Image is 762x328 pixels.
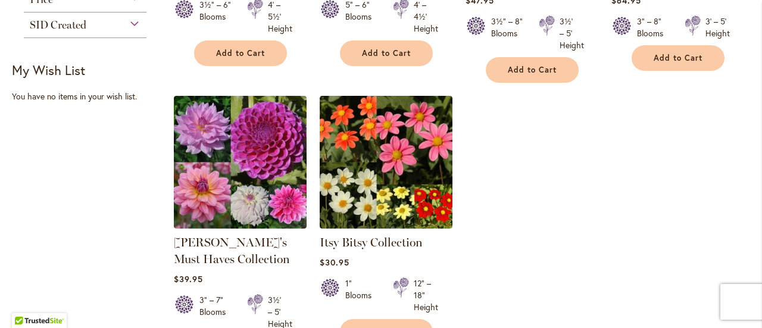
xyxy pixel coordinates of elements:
button: Add to Cart [486,57,579,83]
span: Add to Cart [654,53,702,63]
div: 3½' – 5' Height [560,15,584,51]
div: You have no items in your wish list. [12,90,165,102]
button: Add to Cart [340,40,433,66]
a: Itsy Bitsy Collection [320,220,452,231]
iframe: Launch Accessibility Center [9,286,42,319]
strong: My Wish List [12,61,85,79]
span: Add to Cart [216,48,265,58]
img: Itsy Bitsy Collection [320,96,452,229]
span: Add to Cart [362,48,411,58]
span: $39.95 [174,273,203,285]
div: 1" Blooms [345,277,379,313]
button: Add to Cart [632,45,724,71]
img: Heather's Must Haves Collection [174,96,307,229]
a: Heather's Must Haves Collection [174,220,307,231]
a: Itsy Bitsy Collection [320,235,423,249]
button: Add to Cart [194,40,287,66]
div: 12" – 18" Height [414,277,438,313]
div: 3' – 5' Height [705,15,730,39]
span: Add to Cart [508,65,557,75]
div: 3" – 8" Blooms [637,15,670,39]
span: SID Created [30,18,86,32]
span: $30.95 [320,257,349,268]
a: [PERSON_NAME]'s Must Haves Collection [174,235,290,266]
div: 3½" – 8" Blooms [491,15,524,51]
